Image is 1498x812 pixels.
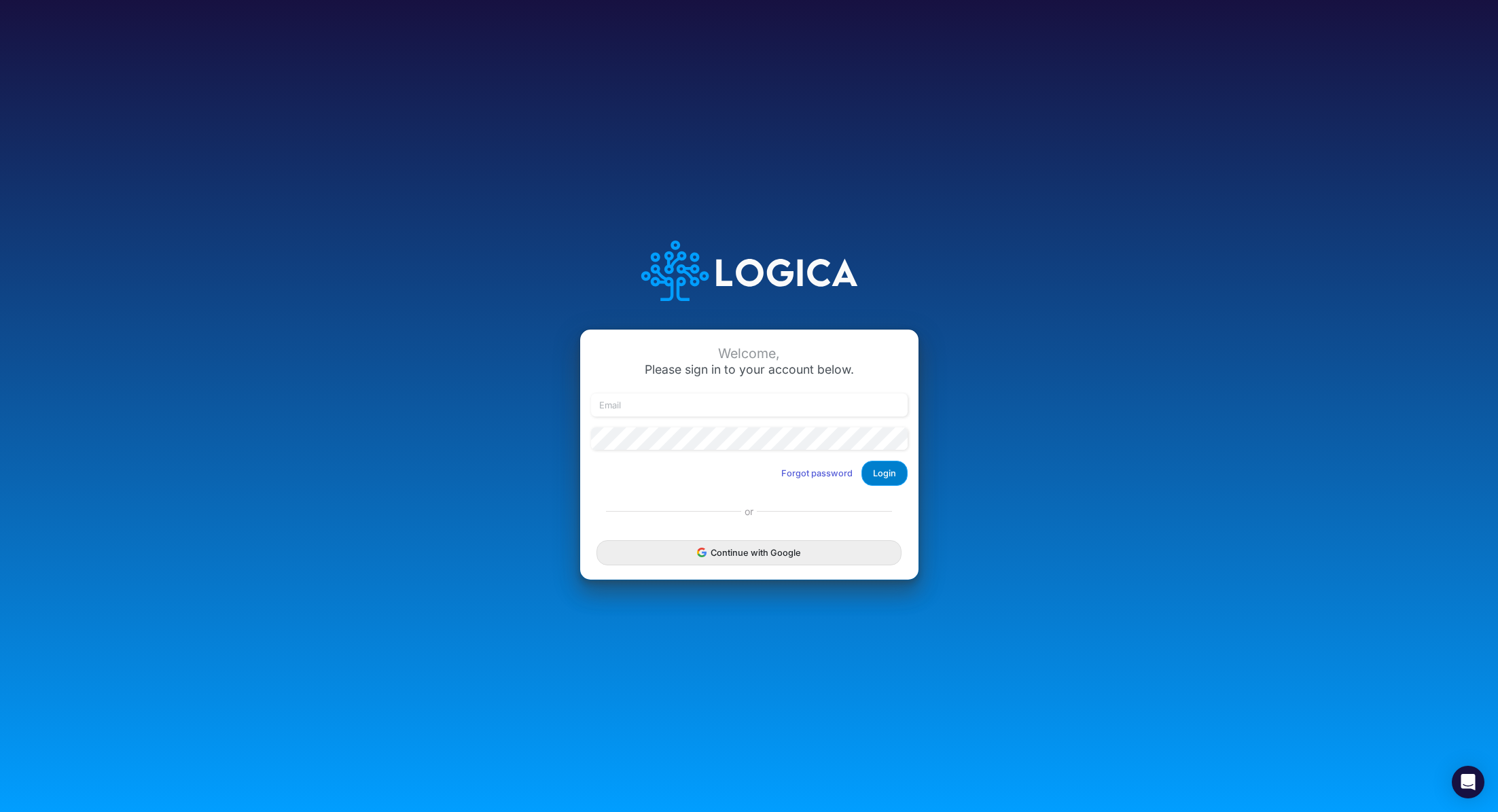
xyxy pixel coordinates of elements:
button: Continue with Google [596,540,901,565]
div: Welcome, [591,346,908,361]
span: Please sign in to your account below. [645,362,854,376]
div: Open Intercom Messenger [1452,766,1484,798]
button: Login [861,461,908,486]
input: Email [591,393,908,417]
button: Forgot password [772,462,861,484]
